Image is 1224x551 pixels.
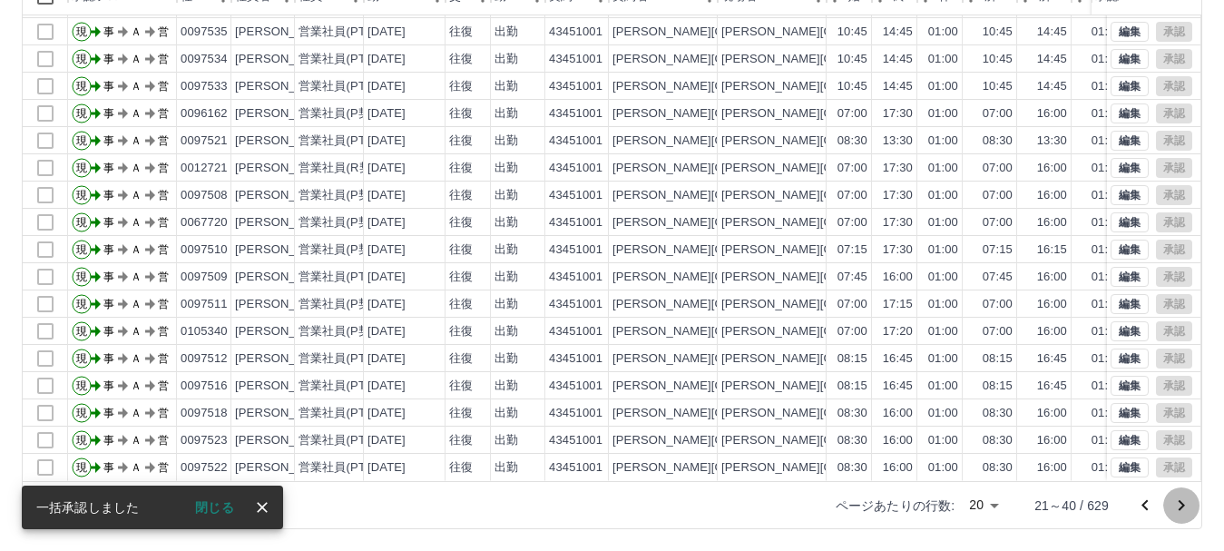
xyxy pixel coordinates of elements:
div: 出勤 [494,296,518,313]
div: 01:00 [1092,105,1121,123]
text: 現 [76,325,87,338]
div: [PERSON_NAME][GEOGRAPHIC_DATA]学校給食センター [721,133,1041,150]
div: 07:00 [983,105,1013,123]
text: 事 [103,216,114,229]
div: 営業社員(PT契約) [299,51,394,68]
div: 01:00 [1092,378,1121,395]
text: Ａ [131,25,142,38]
div: 01:00 [928,78,958,95]
div: [PERSON_NAME][GEOGRAPHIC_DATA]学校給食センター [721,323,1041,340]
div: [PERSON_NAME] [235,378,334,395]
div: [PERSON_NAME] [235,187,334,204]
div: [PERSON_NAME][GEOGRAPHIC_DATA]学校給食センター [721,51,1041,68]
button: 閉じる [181,494,249,521]
div: 16:00 [1037,160,1067,177]
div: 0097516 [181,378,228,395]
div: [DATE] [367,24,406,41]
text: 営 [158,352,169,365]
div: 16:00 [1037,187,1067,204]
text: 営 [158,216,169,229]
text: 事 [103,53,114,65]
text: 現 [76,80,87,93]
div: [PERSON_NAME][GEOGRAPHIC_DATA] [612,323,837,340]
div: 往復 [449,323,473,340]
div: 43451001 [549,160,602,177]
div: [DATE] [367,105,406,123]
div: [PERSON_NAME] [235,51,334,68]
button: 編集 [1111,349,1149,369]
div: [DATE] [367,323,406,340]
div: [PERSON_NAME] [235,241,334,259]
div: 01:00 [1092,51,1121,68]
div: 0097511 [181,296,228,313]
div: [DATE] [367,160,406,177]
text: 営 [158,243,169,256]
div: 16:00 [1037,269,1067,286]
div: [PERSON_NAME][GEOGRAPHIC_DATA] [612,350,837,368]
div: 07:15 [837,241,867,259]
div: 0096162 [181,105,228,123]
button: 編集 [1111,267,1149,287]
div: 0097510 [181,241,228,259]
div: [PERSON_NAME][GEOGRAPHIC_DATA] [612,133,837,150]
div: 16:00 [883,405,913,422]
div: 営業社員(P契約) [299,214,387,231]
div: [PERSON_NAME][GEOGRAPHIC_DATA]学校給食センター [721,160,1041,177]
text: 事 [103,379,114,392]
div: 10:45 [983,24,1013,41]
div: 08:30 [837,133,867,150]
div: 01:00 [928,214,958,231]
div: 出勤 [494,214,518,231]
div: 16:45 [1037,378,1067,395]
div: 07:00 [837,187,867,204]
div: 16:00 [883,269,913,286]
text: 営 [158,379,169,392]
div: 営業社員(PT契約) [299,269,394,286]
div: 16:15 [1037,241,1067,259]
div: 営業社員(PT契約) [299,24,394,41]
div: [DATE] [367,269,406,286]
div: 往復 [449,405,473,422]
div: 01:00 [1092,78,1121,95]
div: [DATE] [367,187,406,204]
text: 事 [103,352,114,365]
div: 0097534 [181,51,228,68]
button: 編集 [1111,76,1149,96]
div: 営業社員(PT契約) [299,133,394,150]
div: 往復 [449,187,473,204]
text: Ａ [131,298,142,310]
div: 10:45 [983,78,1013,95]
div: 01:00 [1092,214,1121,231]
div: [PERSON_NAME] [235,350,334,368]
text: Ａ [131,352,142,365]
div: [PERSON_NAME][GEOGRAPHIC_DATA] [612,51,837,68]
div: [PERSON_NAME][GEOGRAPHIC_DATA] [612,105,837,123]
div: 営業社員(PT契約) [299,78,394,95]
text: Ａ [131,53,142,65]
text: 現 [76,271,87,283]
div: 16:45 [883,378,913,395]
div: 17:30 [883,187,913,204]
div: 出勤 [494,187,518,204]
div: 43451001 [549,296,602,313]
div: [PERSON_NAME][GEOGRAPHIC_DATA] [612,296,837,313]
div: [PERSON_NAME][GEOGRAPHIC_DATA] [612,405,837,422]
div: 出勤 [494,269,518,286]
div: [PERSON_NAME][GEOGRAPHIC_DATA]学校給食センター [721,350,1041,368]
text: Ａ [131,80,142,93]
div: 43451001 [549,350,602,368]
button: 編集 [1111,49,1149,69]
div: 08:15 [983,350,1013,368]
div: [PERSON_NAME] [235,269,334,286]
div: 01:00 [928,160,958,177]
div: 往復 [449,24,473,41]
div: [DATE] [367,378,406,395]
button: close [249,494,276,521]
button: 編集 [1111,212,1149,232]
div: 13:30 [1037,133,1067,150]
div: 0097533 [181,78,228,95]
text: Ａ [131,243,142,256]
div: 出勤 [494,405,518,422]
div: [PERSON_NAME][GEOGRAPHIC_DATA]学校給食センター [721,78,1041,95]
div: 16:00 [1037,296,1067,313]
